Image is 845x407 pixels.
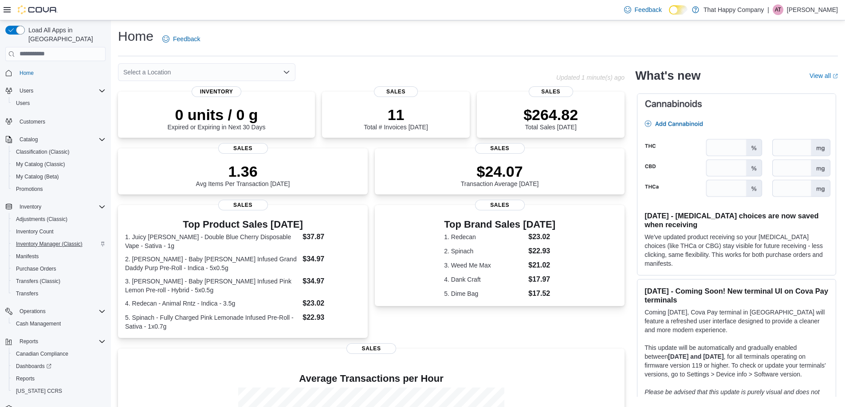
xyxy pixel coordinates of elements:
[12,264,106,274] span: Purchase Orders
[168,106,266,124] p: 0 units / 0 g
[12,184,106,194] span: Promotions
[20,308,46,315] span: Operations
[12,239,86,249] a: Inventory Manager (Classic)
[12,159,106,170] span: My Catalog (Classic)
[444,275,525,284] dt: 4. Dank Craft
[2,115,109,128] button: Customers
[16,85,106,96] span: Users
[16,186,43,193] span: Promotions
[303,232,361,242] dd: $37.87
[12,239,106,249] span: Inventory Manager (Classic)
[12,373,38,384] a: Reports
[12,147,73,157] a: Classification (Classic)
[16,228,54,235] span: Inventory Count
[16,240,83,248] span: Inventory Manager (Classic)
[2,335,109,348] button: Reports
[303,276,361,287] dd: $34.97
[125,233,299,250] dt: 1. Juicy [PERSON_NAME] - Double Blue Cherry Disposable Vape - Sativa - 1g
[20,136,38,143] span: Catalog
[9,158,109,171] button: My Catalog (Classic)
[528,260,555,271] dd: $21.02
[16,350,68,357] span: Canadian Compliance
[9,225,109,238] button: Inventory Count
[12,98,33,109] a: Users
[528,232,555,242] dd: $23.02
[118,27,153,45] h1: Home
[444,289,525,298] dt: 5. Dime Bag
[12,147,106,157] span: Classification (Classic)
[159,30,204,48] a: Feedback
[20,338,38,345] span: Reports
[12,349,72,359] a: Canadian Compliance
[645,211,829,229] h3: [DATE] - [MEDICAL_DATA] choices are now saved when receiving
[556,74,625,81] p: Updated 1 minute(s) ago
[16,388,62,395] span: [US_STATE] CCRS
[2,85,109,97] button: Users
[9,97,109,109] button: Users
[303,254,361,264] dd: $34.97
[16,278,60,285] span: Transfers (Classic)
[12,251,106,262] span: Manifests
[16,290,38,297] span: Transfers
[444,219,555,230] h3: Top Brand Sales [DATE]
[444,261,525,270] dt: 3. Weed Me Max
[12,318,64,329] a: Cash Management
[2,66,109,79] button: Home
[12,276,64,287] a: Transfers (Classic)
[16,116,106,127] span: Customers
[192,86,241,97] span: Inventory
[16,67,106,78] span: Home
[20,203,41,210] span: Inventory
[173,35,200,43] span: Feedback
[9,348,109,360] button: Canadian Compliance
[303,312,361,323] dd: $22.93
[12,288,42,299] a: Transfers
[16,68,37,78] a: Home
[12,171,106,182] span: My Catalog (Beta)
[528,288,555,299] dd: $17.52
[773,4,783,15] div: Abigail Talbot
[529,86,573,97] span: Sales
[645,233,829,268] p: We've updated product receiving so your [MEDICAL_DATA] choices (like THCa or CBG) stay visible fo...
[303,298,361,309] dd: $23.02
[767,4,769,15] p: |
[346,343,396,354] span: Sales
[18,5,58,14] img: Cova
[444,233,525,241] dt: 1. Redecan
[12,214,71,225] a: Adjustments (Classic)
[444,247,525,256] dt: 2. Spinach
[2,305,109,318] button: Operations
[9,213,109,225] button: Adjustments (Classic)
[9,238,109,250] button: Inventory Manager (Classic)
[364,106,428,124] p: 11
[12,171,63,182] a: My Catalog (Beta)
[283,69,290,76] button: Open list of options
[12,264,60,274] a: Purchase Orders
[645,308,829,334] p: Coming [DATE], Cova Pay terminal in [GEOGRAPHIC_DATA] will feature a refreshed user interface des...
[16,173,59,180] span: My Catalog (Beta)
[12,251,42,262] a: Manifests
[374,86,418,97] span: Sales
[16,216,67,223] span: Adjustments (Classic)
[16,375,35,382] span: Reports
[669,5,688,15] input: Dark Mode
[125,299,299,308] dt: 4. Redecan - Animal Rntz - Indica - 3.5g
[16,134,106,145] span: Catalog
[528,246,555,256] dd: $22.93
[621,1,665,19] a: Feedback
[9,372,109,385] button: Reports
[9,385,109,397] button: [US_STATE] CCRS
[16,306,49,317] button: Operations
[16,253,39,260] span: Manifests
[12,184,47,194] a: Promotions
[704,4,764,15] p: That Happy Company
[787,4,838,15] p: [PERSON_NAME]
[20,87,33,94] span: Users
[668,353,723,360] strong: [DATE] and [DATE]
[475,143,525,154] span: Sales
[12,386,66,396] a: [US_STATE] CCRS
[645,388,820,404] em: Please be advised that this update is purely visual and does not impact payment functionality.
[9,287,109,300] button: Transfers
[16,336,106,347] span: Reports
[12,98,106,109] span: Users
